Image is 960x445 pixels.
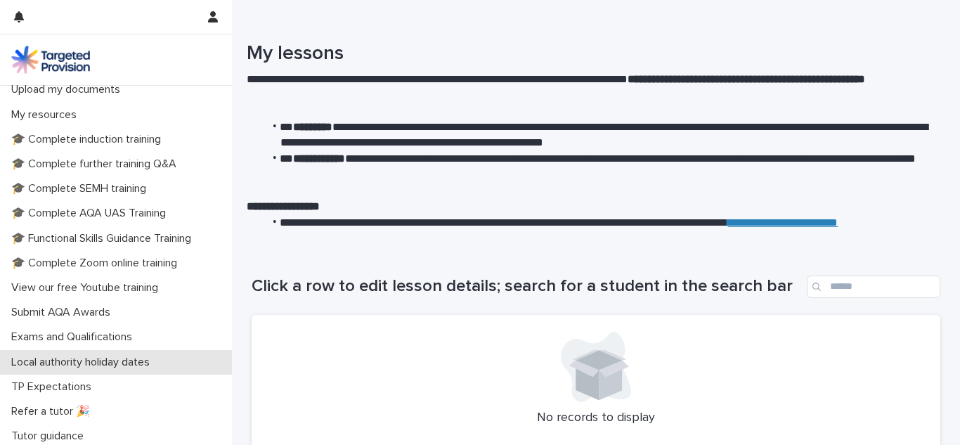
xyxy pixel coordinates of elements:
[6,306,122,319] p: Submit AQA Awards
[268,411,923,426] p: No records to display
[807,276,940,298] input: Search
[6,182,157,195] p: 🎓 Complete SEMH training
[6,430,95,443] p: Tutor guidance
[247,42,935,66] h1: My lessons
[6,108,88,122] p: My resources
[252,276,801,297] h1: Click a row to edit lesson details; search for a student in the search bar
[6,281,169,295] p: View our free Youtube training
[6,83,131,96] p: Upload my documents
[6,257,188,270] p: 🎓 Complete Zoom online training
[11,46,90,74] img: M5nRWzHhSzIhMunXDL62
[6,133,172,146] p: 🎓 Complete induction training
[6,405,101,418] p: Refer a tutor 🎉
[6,157,188,171] p: 🎓 Complete further training Q&A
[6,356,161,369] p: Local authority holiday dates
[6,380,103,394] p: TP Expectations
[6,232,202,245] p: 🎓 Functional Skills Guidance Training
[6,330,143,344] p: Exams and Qualifications
[6,207,177,220] p: 🎓 Complete AQA UAS Training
